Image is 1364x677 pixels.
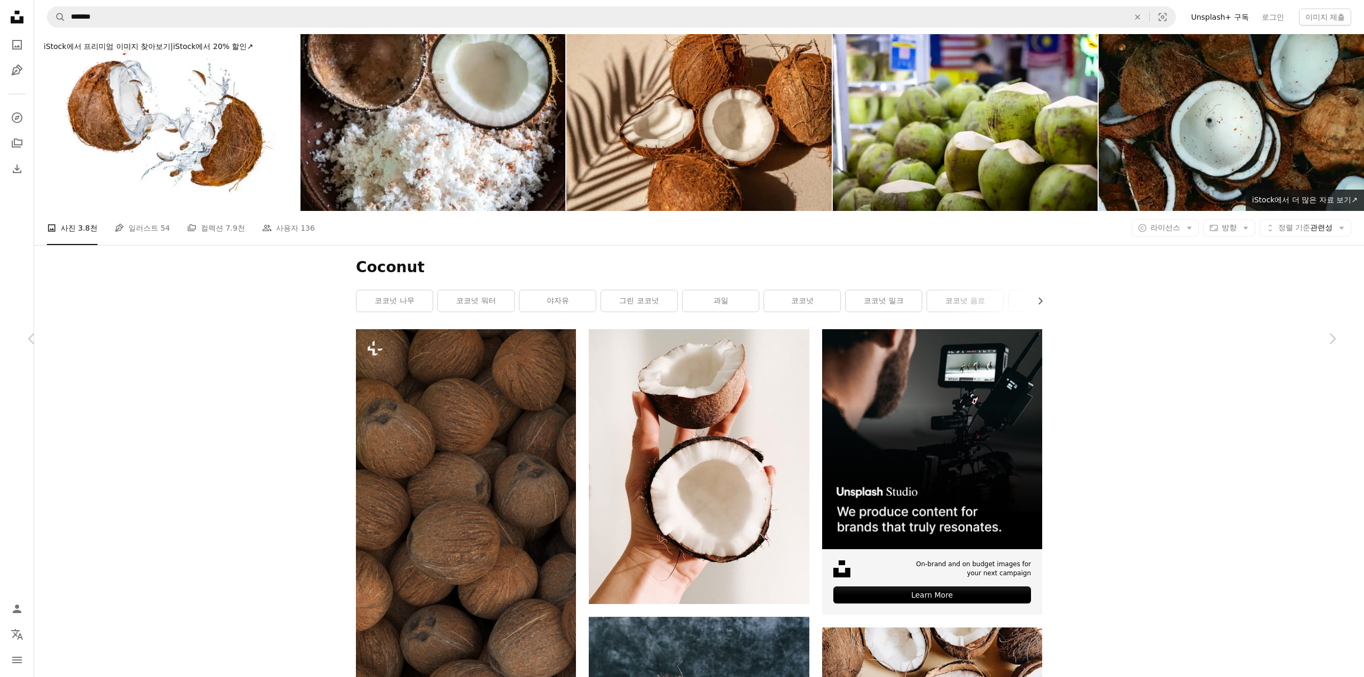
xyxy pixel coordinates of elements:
[1184,9,1255,26] a: Unsplash+ 구독
[822,329,1042,549] img: file-1715652217532-464736461acbimage
[1252,195,1358,204] span: iStock에서 더 많은 자료 보기 ↗
[6,598,28,619] a: 로그인 / 가입
[6,158,28,180] a: 다운로드 내역
[910,560,1031,578] span: On-brand and on budget images for your next campaign
[1278,223,1333,233] span: 관련성
[44,42,173,51] span: iStock에서 프리미엄 이미지 찾아보기 |
[6,649,28,671] button: 메뉴
[6,624,28,645] button: 언어
[764,290,840,312] a: 코코넛
[115,211,170,245] a: 일러스트 54
[262,211,315,245] a: 사용자 136
[1203,219,1255,236] button: 방향
[301,222,315,234] span: 136
[6,133,28,154] a: 컬렉션
[356,290,433,312] a: 코코넛 나무
[833,34,1098,211] img: Fresh coconut.
[356,258,1042,277] h1: Coconut
[187,211,245,245] a: 컬렉션 7.9천
[822,329,1042,615] a: On-brand and on budget images for your next campaignLearn More
[833,586,1031,603] div: Learn More
[519,290,596,312] a: 야자유
[1150,7,1175,27] button: 시각적 검색
[160,222,170,234] span: 54
[34,34,263,60] a: iStock에서 프리미엄 이미지 찾아보기|iStock에서 20% 할인↗
[1126,7,1149,27] button: 삭제
[683,290,759,312] a: 과일
[1150,223,1180,232] span: 라이선스
[1222,223,1237,232] span: 방향
[34,34,299,211] img: Coconuts with Milk Splashes Isolated on White Background
[6,60,28,81] a: 일러스트
[566,34,832,211] img: 야자수 잎 그림자와 햇빛이 있는 모래 사장의 신선한 코코넛
[833,560,850,577] img: file-1631678316303-ed18b8b5cb9cimage
[601,290,677,312] a: 그린 코코넛
[1255,9,1290,26] a: 로그인
[1099,34,1364,211] img: 코코넛 껍질을 벗기고 금이 간 생산 준비 완료 코프라, 식용유, 건조 밀가루
[6,34,28,55] a: 사진
[356,520,576,529] a: 서로 위에 앉아있는 호두 더미
[301,34,566,211] img: 순수 코코넛: 반으로 자른 껍질과 강판
[1030,290,1042,312] button: 목록을 오른쪽으로 스크롤
[1299,9,1351,26] button: 이미지 제출
[589,462,809,471] a: 흰색과 검은색 둥근 장식품을 들고 있는 사람
[1132,219,1199,236] button: 라이선스
[438,290,514,312] a: 코코넛 워터
[225,222,245,234] span: 7.9천
[47,7,66,27] button: Unsplash 검색
[47,6,1176,28] form: 사이트 전체에서 이미지 찾기
[589,329,809,605] img: 흰색과 검은색 둥근 장식품을 들고 있는 사람
[6,107,28,128] a: 탐색
[1009,290,1085,312] a: 바닷가
[1278,223,1310,232] span: 정렬 기준
[1260,219,1351,236] button: 정렬 기준관련성
[927,290,1003,312] a: 코코넛 음료
[1246,190,1364,211] a: iStock에서 더 많은 자료 보기↗
[44,42,253,51] span: iStock에서 20% 할인 ↗
[1300,288,1364,390] a: 다음
[846,290,922,312] a: 코코넛 밀크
